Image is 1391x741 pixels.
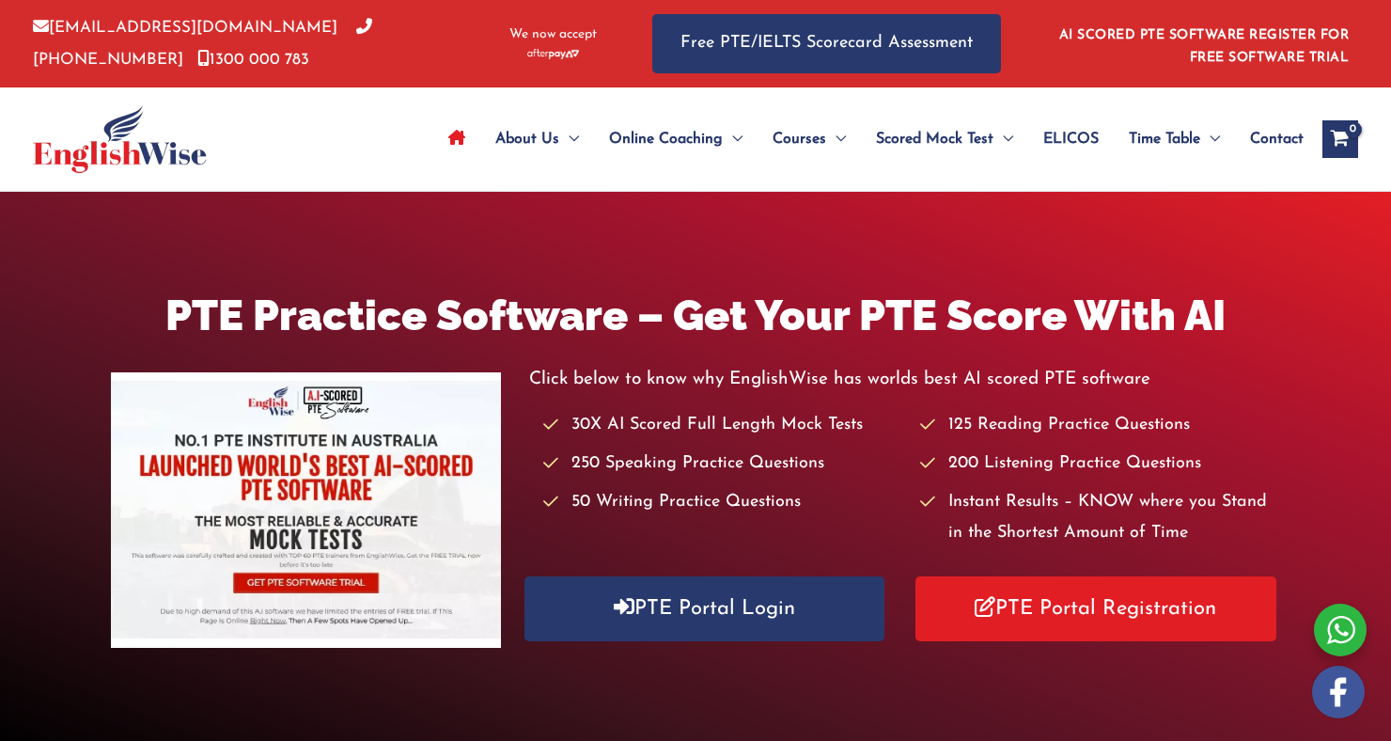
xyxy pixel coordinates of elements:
a: PTE Portal Registration [915,576,1275,641]
span: Scored Mock Test [876,106,993,172]
li: Instant Results – KNOW where you Stand in the Shortest Amount of Time [920,487,1279,550]
li: 200 Listening Practice Questions [920,449,1279,480]
a: Free PTE/IELTS Scorecard Assessment [652,14,1001,73]
a: View Shopping Cart, empty [1322,120,1358,158]
a: Contact [1235,106,1304,172]
span: Contact [1250,106,1304,172]
p: Click below to know why EnglishWise has worlds best AI scored PTE software [529,364,1280,395]
span: Menu Toggle [1200,106,1220,172]
aside: Header Widget 1 [1048,13,1358,74]
span: Online Coaching [609,106,723,172]
img: cropped-ew-logo [33,105,207,173]
li: 125 Reading Practice Questions [920,410,1279,441]
a: About UsMenu Toggle [480,106,594,172]
a: PTE Portal Login [524,576,884,641]
nav: Site Navigation: Main Menu [433,106,1304,172]
a: AI SCORED PTE SOFTWARE REGISTER FOR FREE SOFTWARE TRIAL [1059,28,1350,65]
a: ELICOS [1028,106,1114,172]
a: Scored Mock TestMenu Toggle [861,106,1028,172]
span: Menu Toggle [559,106,579,172]
a: Time TableMenu Toggle [1114,106,1235,172]
a: 1300 000 783 [197,52,309,68]
span: Menu Toggle [826,106,846,172]
span: Courses [773,106,826,172]
span: ELICOS [1043,106,1099,172]
a: Online CoachingMenu Toggle [594,106,758,172]
span: We now accept [509,25,597,44]
a: CoursesMenu Toggle [758,106,861,172]
span: Menu Toggle [993,106,1013,172]
span: Menu Toggle [723,106,742,172]
span: About Us [495,106,559,172]
span: Time Table [1129,106,1200,172]
img: white-facebook.png [1312,666,1365,718]
img: Afterpay-Logo [527,49,579,59]
li: 30X AI Scored Full Length Mock Tests [543,410,902,441]
a: [EMAIL_ADDRESS][DOMAIN_NAME] [33,20,337,36]
li: 50 Writing Practice Questions [543,487,902,518]
h1: PTE Practice Software – Get Your PTE Score With AI [111,286,1279,345]
a: [PHONE_NUMBER] [33,20,372,67]
img: pte-institute-main [111,372,500,648]
li: 250 Speaking Practice Questions [543,449,902,480]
